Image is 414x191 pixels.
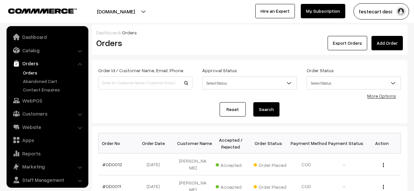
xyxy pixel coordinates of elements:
td: COD [287,153,325,175]
a: My Subscription [301,4,345,18]
span: Accepted [216,182,248,190]
label: Approval Status [202,67,237,74]
a: Customers [8,108,86,119]
img: user [396,7,406,16]
a: Staff Management [8,174,86,186]
img: Menu [383,185,384,189]
input: Order Id / Customer Name / Customer Email / Customer Phone [98,76,192,89]
td: - [325,153,363,175]
span: Select Status [203,77,296,89]
span: Select Status [307,77,401,89]
td: [DATE] [136,153,174,175]
th: Payment Method [287,133,325,153]
h2: Orders [96,38,192,48]
td: [PERSON_NAME] [174,153,212,175]
button: festecart desi [353,3,409,20]
a: Add Order [371,36,403,50]
a: Abandoned Cart [21,78,86,85]
span: Select Status [307,76,401,89]
img: COMMMERCE [8,8,77,13]
a: Dashboard [8,31,86,43]
a: Contact Enquires [21,86,86,93]
a: Marketing [8,161,86,172]
a: More Options [367,93,396,99]
label: Order Id / Customer Name, Email, Phone [98,67,183,74]
span: Order Placed [254,182,286,190]
button: Export Orders [328,36,367,50]
th: Customer Name [174,133,212,153]
a: Website [8,121,86,133]
label: Order Status [307,67,334,74]
span: Accepted [216,160,248,168]
div: / [96,29,403,36]
th: Accepted / Rejected [212,133,250,153]
th: Action [363,133,401,153]
a: Dashboard [96,30,120,35]
a: Reset [220,102,246,117]
th: Payment Status [325,133,363,153]
a: Hire an Expert [255,4,295,18]
a: COMMMERCE [8,7,65,14]
th: Order Date [136,133,174,153]
a: Orders [21,69,86,76]
button: Search [253,102,279,117]
button: [DOMAIN_NAME] [74,3,158,20]
a: Orders [8,57,86,69]
th: Order No [99,133,136,153]
th: Order Status [250,133,288,153]
a: #OD0011 [102,183,121,189]
a: Reports [8,148,86,159]
a: WebPOS [8,95,86,106]
a: #OD0012 [102,162,122,167]
span: Orders [122,30,137,35]
img: Menu [383,163,384,167]
a: Catalog [8,44,86,56]
span: Order Placed [254,160,286,168]
span: Select Status [202,76,297,89]
a: Apps [8,134,86,146]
